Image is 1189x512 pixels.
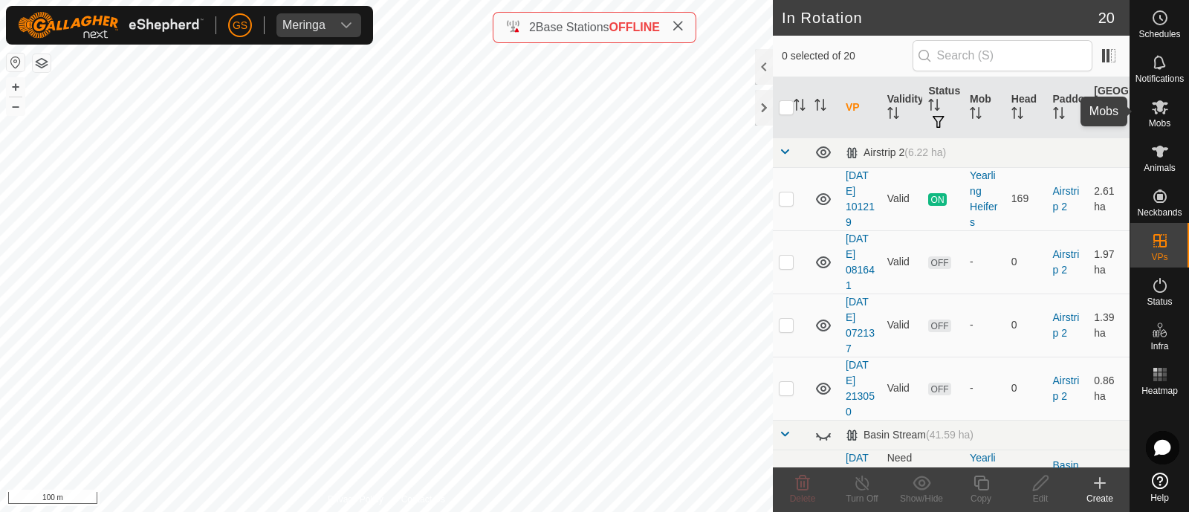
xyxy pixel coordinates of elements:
span: (41.59 ha) [926,429,973,441]
p-sorticon: Activate to sort [1011,109,1023,121]
div: Create [1070,492,1130,505]
span: Infra [1150,342,1168,351]
td: 0 [1005,357,1047,420]
span: OFF [928,256,950,269]
td: 169 [1005,167,1047,230]
span: 0 selected of 20 [782,48,913,64]
td: 0 [1005,230,1047,294]
button: Close [718,18,739,39]
span: OFF [928,383,950,395]
th: [GEOGRAPHIC_DATA] Area [1088,77,1130,138]
span: Mobs [1149,119,1170,128]
span: OFF [928,320,950,332]
a: Help [1130,467,1189,508]
a: [DATE] 081641 [846,233,875,291]
td: Valid [881,167,923,230]
div: Turn Off [832,492,892,505]
span: 20 [1098,7,1115,29]
td: Valid [881,294,923,357]
button: Map Layers [33,54,51,72]
div: Copy [951,492,1011,505]
a: Airstrip 2 [1053,311,1080,339]
td: Valid [881,230,923,294]
div: Saved [DATE] 183541 [475,47,707,62]
p-sorticon: Activate to sort [887,109,899,121]
span: Neckbands [1137,208,1182,217]
div: Show/Hide [892,492,951,505]
a: Basin Stream [1053,459,1079,502]
td: 2.61 ha [1088,167,1130,230]
a: Airstrip 2 [1053,248,1080,276]
a: [DATE] 101219 [846,169,875,228]
th: Status [922,77,964,138]
div: Success [475,23,707,41]
span: ON [928,193,946,206]
input: Search (S) [913,40,1092,71]
th: VP [840,77,881,138]
div: Basin Stream [846,429,973,441]
th: Mob [964,77,1005,138]
p-sorticon: Activate to sort [970,109,982,121]
span: Base Stations [536,21,609,33]
span: Meringa [276,13,331,37]
a: Airstrip 2 [1053,185,1080,213]
p-sorticon: Activate to sort [814,101,826,113]
img: Gallagher Logo [18,12,204,39]
th: Head [1005,77,1047,138]
td: Valid [881,357,923,420]
th: Paddock [1047,77,1089,138]
span: (6.22 ha) [904,146,946,158]
td: 0.86 ha [1088,357,1130,420]
div: Yearling Heifers [970,168,1000,230]
span: Heatmap [1141,386,1178,395]
button: + [7,78,25,96]
div: dropdown trigger [331,13,361,37]
span: VPs [1151,253,1167,262]
a: [DATE] 072137 [846,296,875,354]
span: Schedules [1138,30,1180,39]
button: – [7,97,25,115]
div: Meringa [282,19,325,31]
div: Edit [1011,492,1070,505]
p-sorticon: Activate to sort [794,101,806,113]
a: [DATE] 181853 [846,452,875,511]
span: Help [1150,493,1169,502]
td: 1.97 ha [1088,230,1130,294]
div: - [970,380,1000,396]
th: Validity [881,77,923,138]
span: GS [233,18,247,33]
p-sorticon: Activate to sort [1094,117,1106,129]
span: Notifications [1135,74,1184,83]
a: Contact Us [401,493,445,506]
div: - [970,317,1000,333]
span: Delete [790,493,816,504]
span: Animals [1144,163,1176,172]
a: [DATE] 213050 [846,359,875,418]
h2: In Rotation [782,9,1098,27]
span: 2 [529,21,536,33]
span: OFFLINE [609,21,660,33]
a: Privacy Policy [328,493,383,506]
p-sorticon: Activate to sort [928,101,940,113]
button: Reset Map [7,54,25,71]
div: - [970,254,1000,270]
a: Airstrip 2 [1053,375,1080,402]
div: Airstrip 2 [846,146,946,159]
td: 1.39 ha [1088,294,1130,357]
td: 0 [1005,294,1047,357]
p-sorticon: Activate to sort [1053,109,1065,121]
span: Status [1147,297,1172,306]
